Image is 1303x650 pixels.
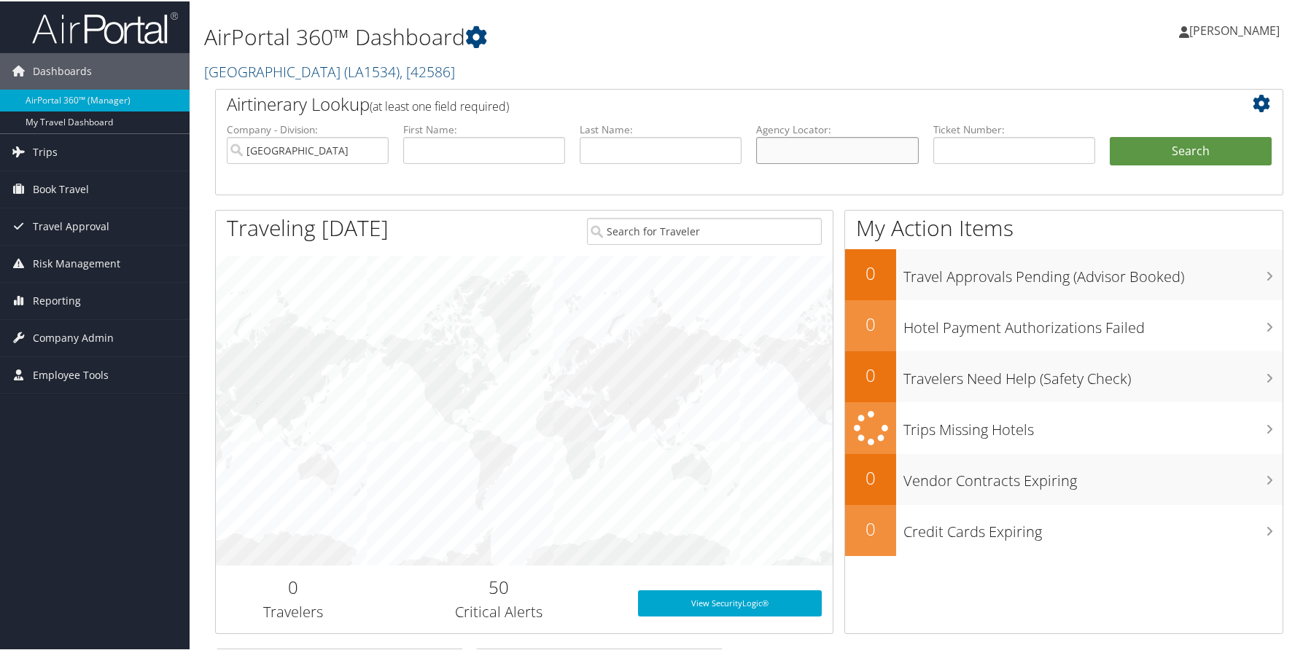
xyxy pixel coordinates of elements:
[33,207,109,243] span: Travel Approval
[903,462,1283,490] h3: Vendor Contracts Expiring
[1189,21,1280,37] span: [PERSON_NAME]
[381,573,617,598] h2: 50
[845,464,896,489] h2: 0
[227,600,359,621] h3: Travelers
[33,170,89,206] span: Book Travel
[33,52,92,88] span: Dashboards
[845,350,1283,401] a: 0Travelers Need Help (Safety Check)
[845,310,896,335] h2: 0
[403,121,565,136] label: First Name:
[638,589,822,615] a: View SecurityLogic®
[903,360,1283,388] h3: Travelers Need Help (Safety Check)
[400,60,455,80] span: , [ 42586 ]
[33,356,109,392] span: Employee Tools
[845,211,1283,242] h1: My Action Items
[903,258,1283,286] h3: Travel Approvals Pending (Advisor Booked)
[845,453,1283,504] a: 0Vendor Contracts Expiring
[204,60,455,80] a: [GEOGRAPHIC_DATA]
[845,361,896,386] h2: 0
[580,121,742,136] label: Last Name:
[845,259,896,284] h2: 0
[845,401,1283,453] a: Trips Missing Hotels
[845,299,1283,350] a: 0Hotel Payment Authorizations Failed
[587,216,822,243] input: Search for Traveler
[33,133,58,169] span: Trips
[1110,136,1272,165] button: Search
[903,309,1283,337] h3: Hotel Payment Authorizations Failed
[33,244,120,281] span: Risk Management
[344,60,400,80] span: ( LA1534 )
[32,9,178,44] img: airportal-logo.png
[227,90,1183,115] h2: Airtinerary Lookup
[1179,7,1294,51] a: [PERSON_NAME]
[903,411,1283,439] h3: Trips Missing Hotels
[227,121,389,136] label: Company - Division:
[381,600,617,621] h3: Critical Alerts
[845,515,896,540] h2: 0
[204,20,931,51] h1: AirPortal 360™ Dashboard
[370,97,509,113] span: (at least one field required)
[756,121,918,136] label: Agency Locator:
[33,318,114,355] span: Company Admin
[845,504,1283,555] a: 0Credit Cards Expiring
[845,248,1283,299] a: 0Travel Approvals Pending (Advisor Booked)
[227,573,359,598] h2: 0
[933,121,1095,136] label: Ticket Number:
[33,281,81,318] span: Reporting
[903,513,1283,541] h3: Credit Cards Expiring
[227,211,389,242] h1: Traveling [DATE]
